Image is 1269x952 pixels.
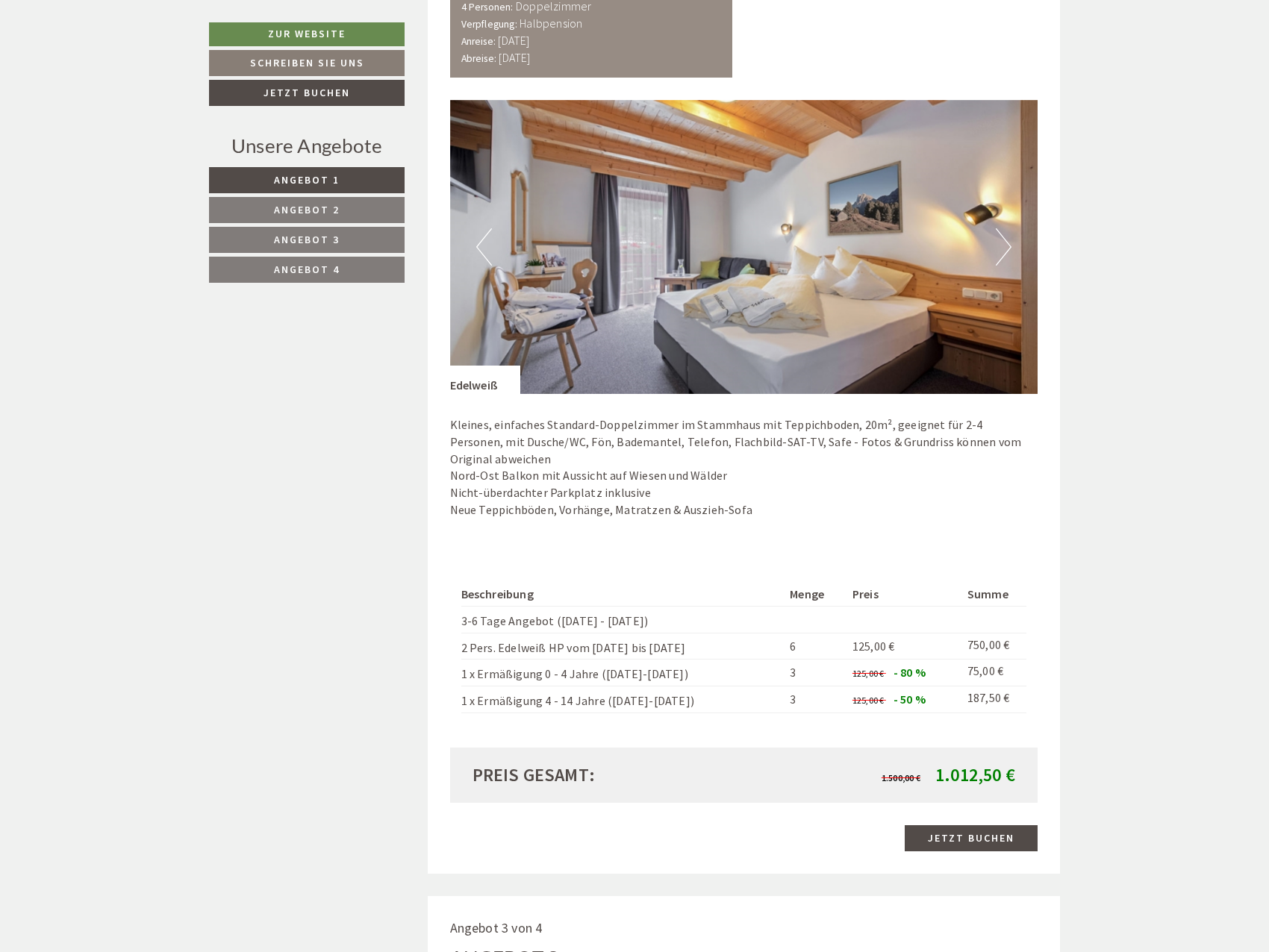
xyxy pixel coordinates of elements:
[461,52,497,65] small: Abreise:
[961,583,1026,606] th: Summe
[461,633,785,660] td: 2 Pers. Edelweiß HP vom [DATE] bis [DATE]
[961,686,1026,713] td: 187,50 €
[852,639,895,654] span: 125,00 €
[894,692,926,707] span: - 50 %
[450,100,1038,394] img: image
[461,686,785,713] td: 1 x Ermäßigung 4 - 14 Jahre ([DATE]-[DATE])
[255,12,334,37] div: Mittwoch
[784,660,846,686] td: 3
[461,18,517,31] small: Verpflegung:
[996,228,1011,266] button: Next
[450,416,1038,519] p: Kleines, einfaches Standard-Doppelzimmer im Stammhaus mit Teppichboden, 20m², geeignet für 2-4 Pe...
[209,132,405,160] div: Unsere Angebote
[352,44,565,56] div: Sie
[344,41,576,87] div: Guten Tag, wie können wir Ihnen helfen?
[935,763,1015,786] span: 1.012,50 €
[274,203,340,216] span: Angebot 2
[461,660,785,686] td: 1 x Ermäßigung 0 - 4 Jahre ([DATE]-[DATE])
[274,263,340,276] span: Angebot 4
[905,825,1038,851] a: Jetzt buchen
[461,35,496,48] small: Anreise:
[961,633,1026,660] td: 750,00 €
[450,366,521,394] div: Edelweiß
[461,1,514,13] small: 4 Personen:
[894,665,926,680] span: - 80 %
[450,919,543,936] span: Angebot 3 von 4
[852,668,885,679] span: 125,00 €
[499,50,530,65] b: [DATE]
[784,633,846,660] td: 6
[520,16,582,31] b: Halbpension
[499,393,588,419] button: Senden
[461,583,785,606] th: Beschreibung
[274,173,340,187] span: Angebot 1
[209,80,405,106] a: Jetzt buchen
[784,583,846,606] th: Menge
[852,695,885,706] span: 125,00 €
[209,22,405,46] a: Zur Website
[274,233,340,246] span: Angebot 3
[352,73,565,84] small: 15:46
[209,50,405,76] a: Schreiben Sie uns
[461,762,744,788] div: Preis gesamt:
[461,606,785,633] td: 3-6 Tage Angebot ([DATE] - [DATE])
[498,33,529,48] b: [DATE]
[846,583,961,606] th: Preis
[882,772,920,783] span: 1.500,00 €
[961,660,1026,686] td: 75,00 €
[784,686,846,713] td: 3
[476,228,492,266] button: Previous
